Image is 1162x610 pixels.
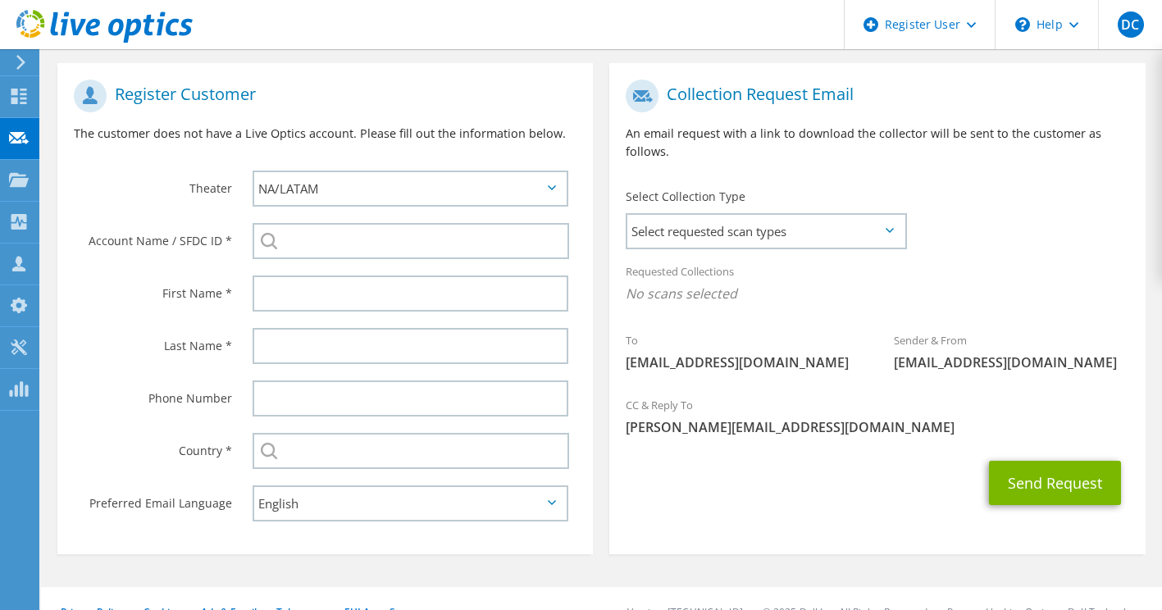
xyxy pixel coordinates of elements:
[626,353,861,371] span: [EMAIL_ADDRESS][DOMAIN_NAME]
[627,215,905,248] span: Select requested scan types
[74,275,232,302] label: First Name *
[626,80,1120,112] h1: Collection Request Email
[74,171,232,197] label: Theater
[626,418,1128,436] span: [PERSON_NAME][EMAIL_ADDRESS][DOMAIN_NAME]
[74,433,232,459] label: Country *
[74,380,232,407] label: Phone Number
[626,125,1128,161] p: An email request with a link to download the collector will be sent to the customer as follows.
[626,285,1128,303] span: No scans selected
[894,353,1129,371] span: [EMAIL_ADDRESS][DOMAIN_NAME]
[626,189,745,205] label: Select Collection Type
[1015,17,1030,32] svg: \n
[74,328,232,354] label: Last Name *
[74,125,576,143] p: The customer does not have a Live Optics account. Please fill out the information below.
[74,80,568,112] h1: Register Customer
[989,461,1121,505] button: Send Request
[1118,11,1144,38] span: DC
[74,485,232,512] label: Preferred Email Language
[609,323,877,380] div: To
[877,323,1146,380] div: Sender & From
[609,388,1145,444] div: CC & Reply To
[74,223,232,249] label: Account Name / SFDC ID *
[609,254,1145,315] div: Requested Collections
